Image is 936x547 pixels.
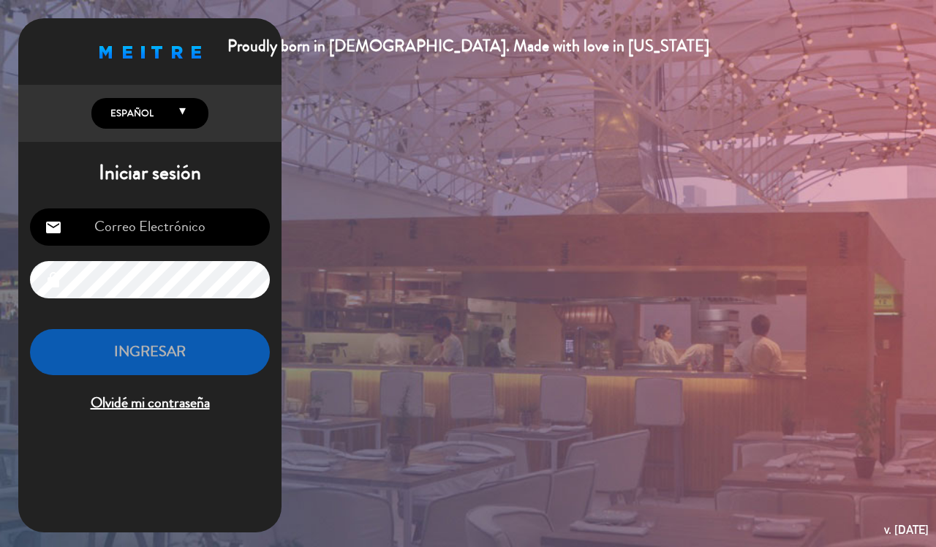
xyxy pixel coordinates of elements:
button: INGRESAR [30,329,270,375]
span: Español [107,106,154,121]
input: Correo Electrónico [30,208,270,246]
span: Olvidé mi contraseña [30,391,270,415]
i: email [45,219,62,236]
div: v. [DATE] [884,520,929,540]
i: lock [45,271,62,289]
h1: Iniciar sesión [18,161,282,186]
